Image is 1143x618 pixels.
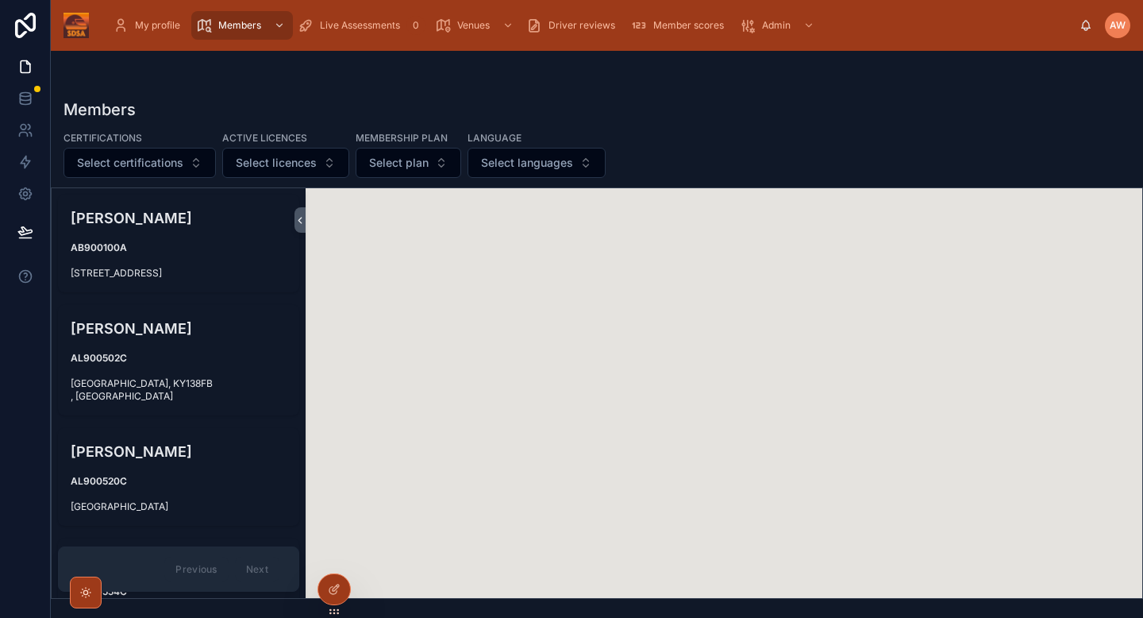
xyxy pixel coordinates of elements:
[762,19,791,32] span: Admin
[1110,19,1126,32] span: AW
[71,500,287,513] span: [GEOGRAPHIC_DATA]
[468,148,606,178] button: Select Button
[63,130,142,145] label: Certifications
[63,98,136,121] h1: Members
[293,11,430,40] a: Live Assessments0
[58,305,299,415] a: [PERSON_NAME]AL900502C[GEOGRAPHIC_DATA], KY138FB , [GEOGRAPHIC_DATA]
[222,148,349,178] button: Select Button
[58,428,299,526] a: [PERSON_NAME]AL900520C[GEOGRAPHIC_DATA]
[108,11,191,40] a: My profile
[430,11,521,40] a: Venues
[71,241,127,253] strong: AB900100A
[320,19,400,32] span: Live Assessments
[135,19,180,32] span: My profile
[369,155,429,171] span: Select plan
[71,475,127,487] strong: AL900520C
[236,155,317,171] span: Select licences
[71,267,287,280] span: [STREET_ADDRESS]
[102,8,1079,43] div: scrollable content
[481,155,573,171] span: Select languages
[218,19,261,32] span: Members
[521,11,626,40] a: Driver reviews
[653,19,724,32] span: Member scores
[58,195,299,292] a: [PERSON_NAME]AB900100A[STREET_ADDRESS]
[71,352,127,364] strong: AL900502C
[356,130,448,145] label: Membership plan
[71,318,287,339] h4: [PERSON_NAME]
[356,148,461,178] button: Select Button
[191,11,293,40] a: Members
[468,130,521,145] label: Language
[457,19,490,32] span: Venues
[71,441,287,462] h4: [PERSON_NAME]
[548,19,615,32] span: Driver reviews
[626,11,735,40] a: Member scores
[71,377,287,403] span: [GEOGRAPHIC_DATA], KY138FB , [GEOGRAPHIC_DATA]
[77,155,183,171] span: Select certifications
[222,130,307,145] label: Active licences
[71,207,287,229] h4: [PERSON_NAME]
[735,11,822,40] a: Admin
[63,13,89,38] img: App logo
[63,148,216,178] button: Select Button
[406,16,425,35] div: 0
